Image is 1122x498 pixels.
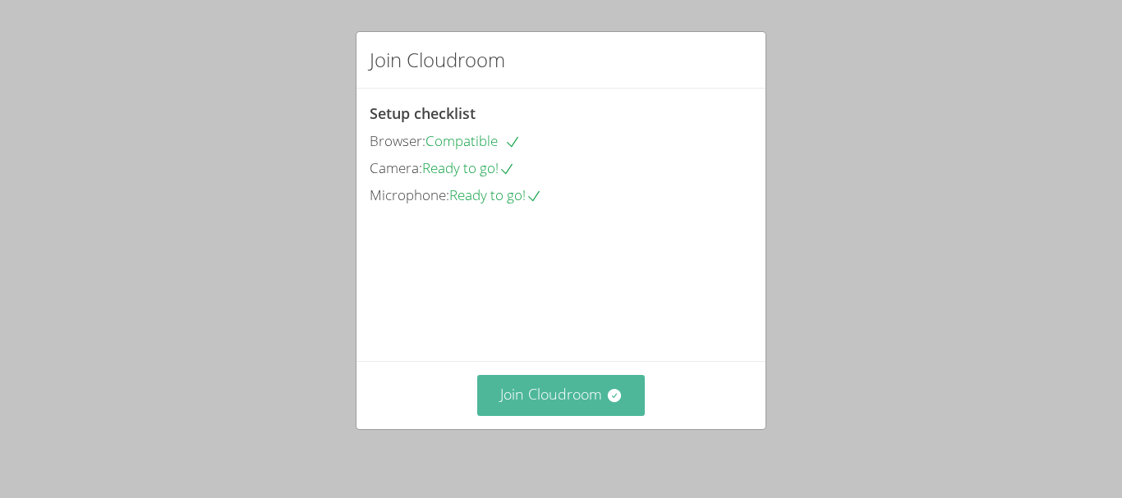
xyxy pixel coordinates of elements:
button: Join Cloudroom [477,375,646,415]
span: Ready to go! [422,158,515,177]
span: Camera: [370,158,422,177]
span: Microphone: [370,185,449,204]
span: Ready to go! [449,185,542,204]
h2: Join Cloudroom [370,45,505,75]
span: Browser: [370,131,425,150]
span: Setup checklist [370,103,476,123]
span: Compatible [425,131,521,150]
